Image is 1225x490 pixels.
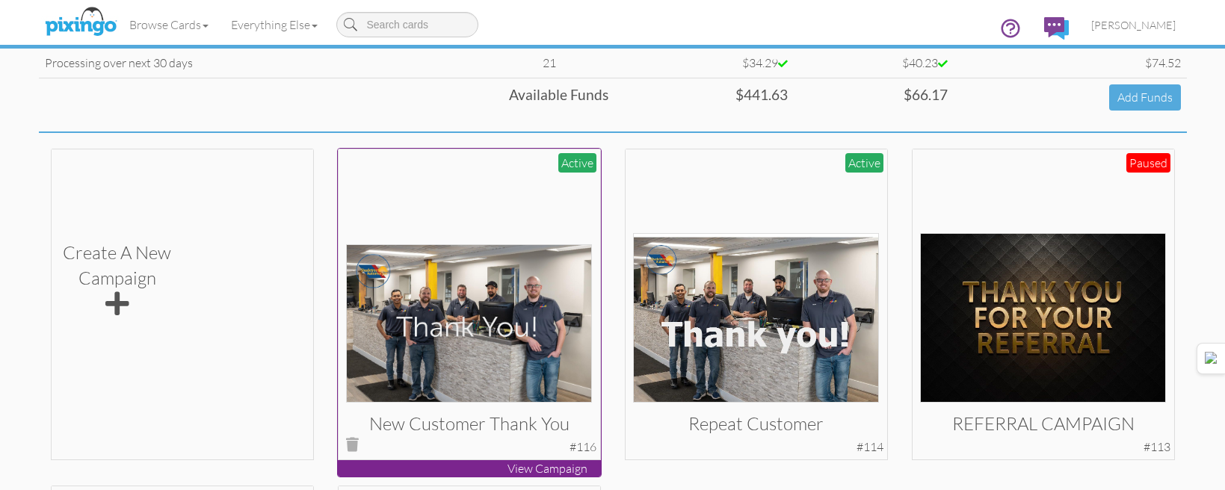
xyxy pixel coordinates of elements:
[357,414,581,433] h3: New Customer Thank You
[570,438,596,456] div: #116
[63,240,171,320] div: Create a new Campaign
[1126,153,1170,173] div: Paused
[794,78,954,116] td: $66.17
[1044,17,1069,40] img: comments.svg
[338,460,601,477] p: View Campaign
[220,6,329,43] a: Everything Else
[1144,438,1170,456] div: #113
[920,233,1166,403] img: 110686-1-1706223091797-ef122b298b5fbd2b-qa.jpg
[1205,352,1218,365] img: Detect Auto
[614,78,793,116] td: $441.63
[41,4,120,41] img: pixingo logo
[39,48,484,78] td: Processing over next 30 days
[954,48,1187,78] td: $74.52
[346,244,592,403] img: 113423-1-1711699226175-522fe32e714844b3-qa.jpg
[558,153,596,173] div: Active
[39,78,615,116] td: Available Funds
[484,48,614,78] td: 21
[614,48,793,78] td: $34.29
[1091,19,1176,31] span: [PERSON_NAME]
[1109,84,1181,111] a: Add Funds
[644,414,868,433] h3: Repeat customer
[633,233,879,403] img: 113352-1-1711554205526-771a72a44d76862e-qa.jpg
[1080,6,1187,44] a: [PERSON_NAME]
[118,6,220,43] a: Browse Cards
[336,12,478,37] input: Search cards
[857,438,883,456] div: #114
[794,48,954,78] td: $40.23
[845,153,883,173] div: Active
[931,414,1155,433] h3: REFERRAL CAMPAIGN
